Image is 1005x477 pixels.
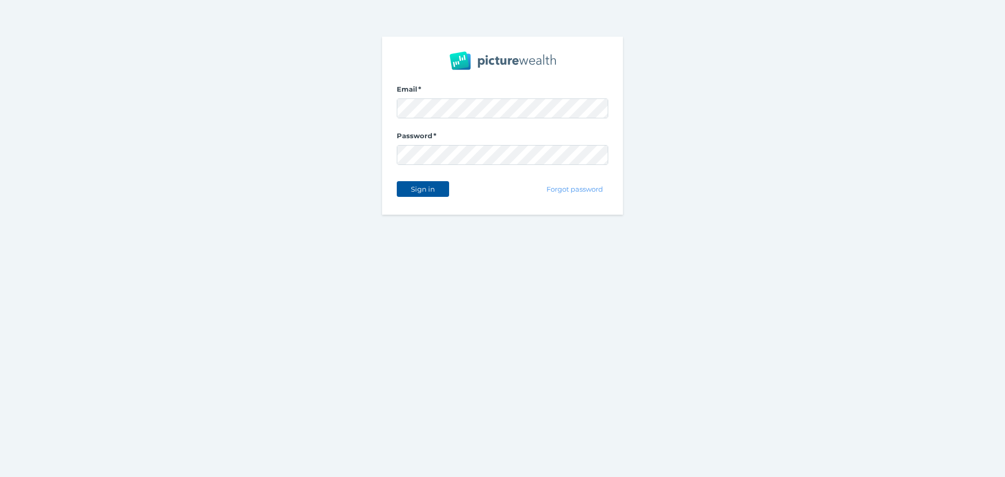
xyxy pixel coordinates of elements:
label: Email [397,85,608,98]
span: Sign in [406,185,439,193]
button: Forgot password [542,181,608,197]
span: Forgot password [542,185,608,193]
img: PW [450,51,556,70]
button: Sign in [397,181,449,197]
label: Password [397,131,608,145]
